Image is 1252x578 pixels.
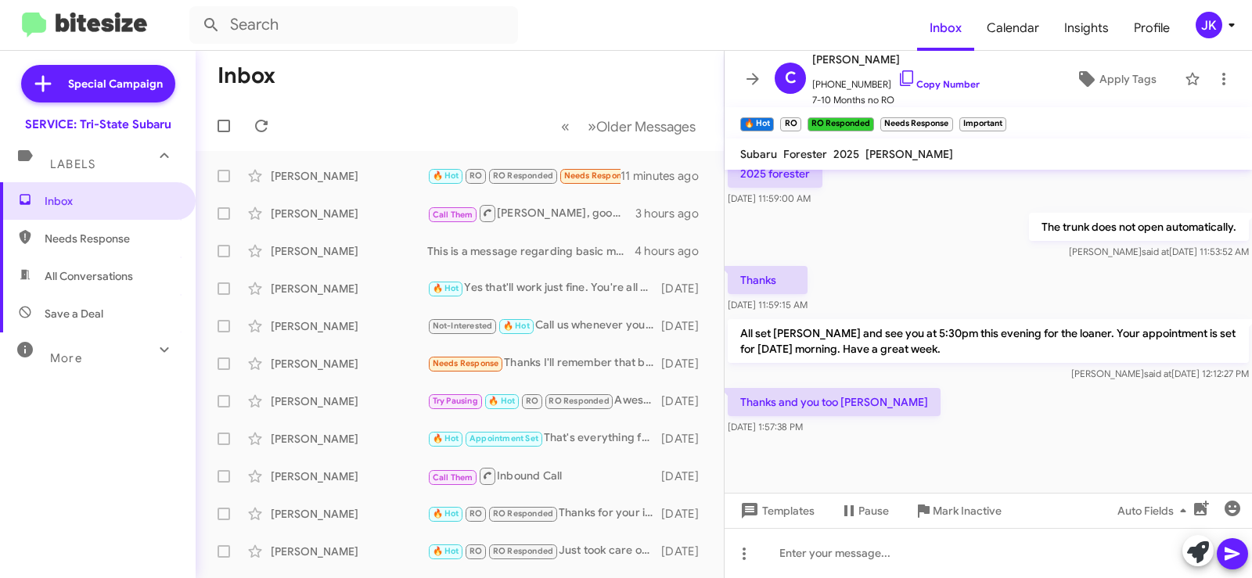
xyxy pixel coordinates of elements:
span: [PERSON_NAME] [812,50,980,69]
div: JK [1196,12,1222,38]
div: Thanks for your inquiry and have a great weekend. [PERSON_NAME] [427,504,661,522]
div: [DATE] [661,506,711,522]
span: [PHONE_NUMBER] [812,69,980,92]
span: Calendar [974,5,1052,51]
span: 🔥 Hot [503,321,530,331]
p: Thanks [728,266,808,294]
div: [PERSON_NAME] [271,356,427,372]
small: RO [780,117,800,131]
a: Inbox [917,5,974,51]
a: Special Campaign [21,65,175,102]
span: RO [469,171,482,181]
div: [PERSON_NAME] [271,281,427,296]
small: Needs Response [880,117,952,131]
span: [PERSON_NAME] [DATE] 12:12:27 PM [1071,368,1249,379]
span: Apply Tags [1099,65,1157,93]
span: RO [526,396,538,406]
div: Thanks and you too [PERSON_NAME] [427,167,621,185]
div: Call us whenever you are ready. Have a great day! [427,317,661,335]
span: Templates [737,497,815,525]
div: [PERSON_NAME], good morning. Called and left a voice mail in case you need an appointment. Thank ... [427,203,635,223]
div: Yes that'll work just fine. You're all set! 👍 [427,279,661,297]
div: SERVICE: Tri-State Subaru [25,117,171,132]
span: [DATE] 11:59:15 AM [728,299,808,311]
span: RO [469,508,482,519]
div: [DATE] [661,318,711,334]
div: [PERSON_NAME] [271,431,427,447]
span: 🔥 Hot [433,508,459,519]
span: [PERSON_NAME] [DATE] 11:53:52 AM [1069,246,1249,257]
p: Thanks and you too [PERSON_NAME] [728,388,941,416]
span: RO Responded [493,171,553,181]
div: [PERSON_NAME] [271,243,427,259]
span: Try Pausing [433,396,478,406]
div: [PERSON_NAME] [271,469,427,484]
span: RO Responded [549,396,609,406]
span: RO [469,546,482,556]
div: Just took care of the appointment for you and have a nice week. [PERSON_NAME] [427,542,661,560]
span: 🔥 Hot [433,546,459,556]
div: [PERSON_NAME] [271,206,427,221]
button: Auto Fields [1105,497,1205,525]
span: Mark Inactive [933,497,1002,525]
span: Not-Interested [433,321,493,331]
span: « [561,117,570,136]
button: JK [1182,12,1235,38]
div: 4 hours ago [635,243,711,259]
div: Awesome thank you [427,392,661,410]
div: Inbound Call [427,466,661,486]
span: C [785,66,797,91]
small: RO Responded [808,117,874,131]
span: Pause [858,497,889,525]
input: Search [189,6,518,44]
span: RO Responded [493,508,553,519]
button: Previous [552,110,579,142]
div: [DATE] [661,431,711,447]
div: That's everything for right now. [427,429,661,447]
span: [DATE] 1:57:38 PM [728,421,803,433]
div: [DATE] [661,356,711,372]
div: [DATE] [661,393,711,409]
span: Call Them [433,210,473,220]
div: [PERSON_NAME] [271,393,427,409]
div: 11 minutes ago [621,168,711,184]
p: All set [PERSON_NAME] and see you at 5:30pm this evening for the loaner. Your appointment is set ... [728,319,1249,363]
button: Pause [827,497,901,525]
span: Auto Fields [1117,497,1193,525]
button: Next [578,110,705,142]
span: [PERSON_NAME] [865,147,953,161]
span: » [588,117,596,136]
button: Apply Tags [1054,65,1177,93]
small: 🔥 Hot [740,117,774,131]
span: said at [1144,368,1171,379]
div: [DATE] [661,469,711,484]
div: Thanks I'll remember that but I don't get to [GEOGRAPHIC_DATA] very often [427,354,661,372]
span: Needs Response [45,231,178,246]
a: Insights [1052,5,1121,51]
span: Save a Deal [45,306,103,321]
div: [PERSON_NAME] [271,318,427,334]
span: [DATE] 11:59:00 AM [728,192,811,204]
span: Older Messages [596,118,696,135]
p: 2025 forester [728,160,822,188]
button: Mark Inactive [901,497,1014,525]
small: Important [959,117,1006,131]
span: said at [1142,246,1169,257]
div: [DATE] [661,281,711,296]
span: All Conversations [45,268,133,284]
span: Needs Response [433,358,499,368]
span: Call Them [433,472,473,483]
span: RO Responded [493,546,553,556]
span: Needs Response [564,171,631,181]
span: Labels [50,157,95,171]
span: 🔥 Hot [433,171,459,181]
span: Profile [1121,5,1182,51]
div: [DATE] [661,544,711,559]
div: [PERSON_NAME] [271,168,427,184]
div: 3 hours ago [635,206,711,221]
h1: Inbox [218,63,275,88]
span: 🔥 Hot [488,396,515,406]
div: [PERSON_NAME] [271,506,427,522]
